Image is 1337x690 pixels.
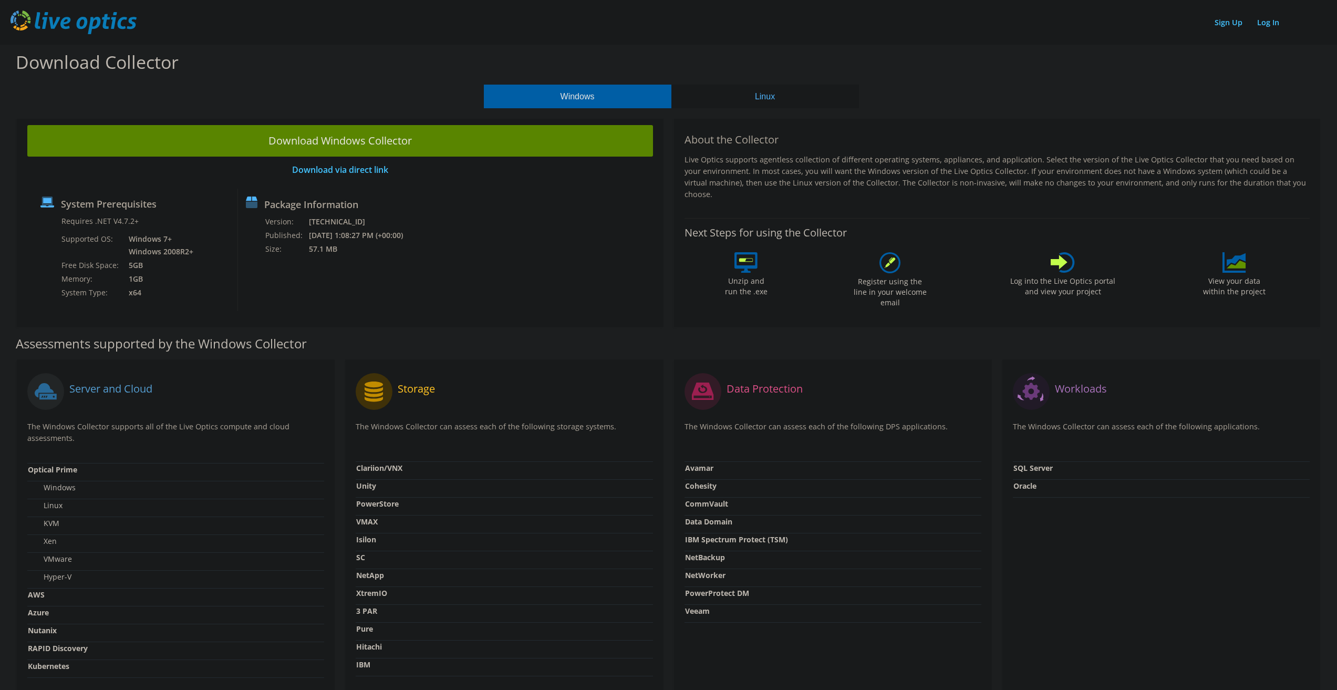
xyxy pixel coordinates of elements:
[685,570,725,580] strong: NetWorker
[28,572,71,582] label: Hyper-V
[308,229,417,242] td: [DATE] 1:08:27 PM (+00:00)
[265,229,308,242] td: Published:
[121,259,195,272] td: 5GB
[27,125,653,157] a: Download Windows Collector
[356,552,365,562] strong: SC
[121,272,195,286] td: 1GB
[28,518,59,529] label: KVM
[356,606,377,616] strong: 3 PAR
[685,499,728,509] strong: CommVault
[308,215,417,229] td: [TECHNICAL_ID]
[61,272,121,286] td: Memory:
[685,534,788,544] strong: IBM Spectrum Protect (TSM)
[1010,273,1116,297] label: Log into the Live Optics portal and view your project
[28,500,63,511] label: Linux
[1196,273,1272,297] label: View your data within the project
[356,624,373,634] strong: Pure
[685,133,1310,146] h2: About the Collector
[685,421,981,442] p: The Windows Collector can assess each of the following DPS applications.
[356,517,378,527] strong: VMAX
[292,164,388,176] a: Download via direct link
[685,552,725,562] strong: NetBackup
[685,606,710,616] strong: Veeam
[356,481,376,491] strong: Unity
[121,286,195,300] td: x64
[16,338,307,349] label: Assessments supported by the Windows Collector
[1013,463,1053,473] strong: SQL Server
[28,482,76,493] label: Windows
[356,421,652,442] p: The Windows Collector can assess each of the following storage systems.
[398,384,435,394] label: Storage
[685,154,1310,200] p: Live Optics supports agentless collection of different operating systems, appliances, and applica...
[685,588,749,598] strong: PowerProtect DM
[28,625,57,635] strong: Nutanix
[28,643,88,653] strong: RAPID Discovery
[61,259,121,272] td: Free Disk Space:
[671,85,859,108] button: Linux
[28,590,45,600] strong: AWS
[1013,481,1037,491] strong: Oracle
[27,421,324,444] p: The Windows Collector supports all of the Live Optics compute and cloud assessments.
[356,570,384,580] strong: NetApp
[28,465,77,475] strong: Optical Prime
[356,499,399,509] strong: PowerStore
[16,50,179,74] label: Download Collector
[722,273,770,297] label: Unzip and run the .exe
[685,517,732,527] strong: Data Domain
[727,384,803,394] label: Data Protection
[851,273,929,308] label: Register using the line in your welcome email
[1055,384,1107,394] label: Workloads
[69,384,152,394] label: Server and Cloud
[685,481,717,491] strong: Cohesity
[121,232,195,259] td: Windows 7+ Windows 2008R2+
[28,554,72,564] label: VMware
[356,588,387,598] strong: XtremIO
[1252,15,1284,30] a: Log In
[61,199,157,209] label: System Prerequisites
[61,216,139,226] label: Requires .NET V4.7.2+
[11,11,137,34] img: live_optics_svg.svg
[28,536,57,547] label: Xen
[61,232,121,259] td: Supported OS:
[1209,15,1248,30] a: Sign Up
[28,607,49,617] strong: Azure
[265,242,308,256] td: Size:
[356,463,402,473] strong: Clariion/VNX
[685,226,847,239] label: Next Steps for using the Collector
[28,661,69,671] strong: Kubernetes
[685,463,713,473] strong: Avamar
[356,534,376,544] strong: Isilon
[308,242,417,256] td: 57.1 MB
[1013,421,1310,442] p: The Windows Collector can assess each of the following applications.
[356,660,370,670] strong: IBM
[356,642,382,652] strong: Hitachi
[264,199,358,210] label: Package Information
[265,215,308,229] td: Version:
[484,85,671,108] button: Windows
[61,286,121,300] td: System Type:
